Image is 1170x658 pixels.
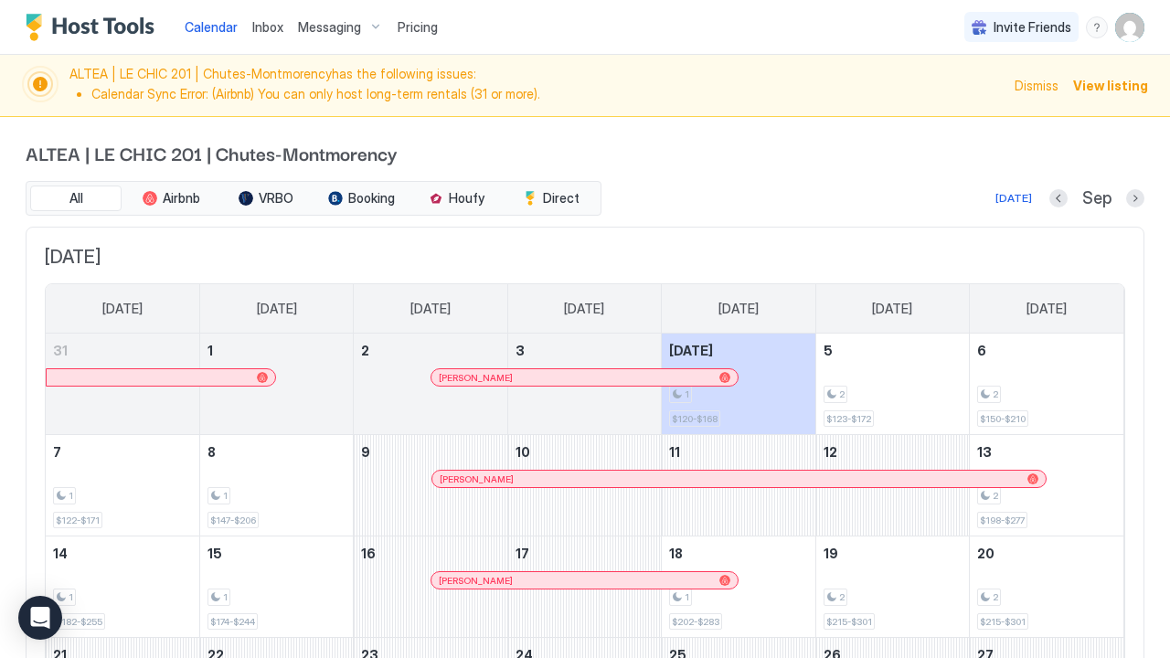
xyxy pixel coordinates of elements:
[507,536,661,638] td: September 17, 2025
[1086,16,1108,38] div: menu
[354,435,507,536] td: September 9, 2025
[977,444,992,460] span: 13
[816,435,969,469] a: September 12, 2025
[669,343,713,358] span: [DATE]
[361,444,370,460] span: 9
[56,616,102,628] span: $182-$255
[199,334,353,435] td: September 1, 2025
[252,17,283,37] a: Inbox
[816,536,969,570] a: September 19, 2025
[46,334,199,367] a: August 31, 2025
[449,190,484,207] span: Houfy
[662,334,815,435] td: September 4, 2025
[508,536,661,570] a: September 17, 2025
[200,334,353,367] a: September 1, 2025
[315,186,407,211] button: Booking
[439,372,729,384] div: [PERSON_NAME]
[199,536,353,638] td: September 15, 2025
[824,546,838,561] span: 19
[440,473,514,485] span: [PERSON_NAME]
[46,435,199,469] a: September 7, 2025
[125,186,217,211] button: Airbnb
[354,536,506,570] a: September 16, 2025
[815,334,969,435] td: September 5, 2025
[354,334,506,367] a: September 2, 2025
[993,187,1035,209] button: [DATE]
[507,435,661,536] td: September 10, 2025
[259,190,293,207] span: VRBO
[163,190,200,207] span: Airbnb
[980,413,1026,425] span: $150-$210
[516,343,525,358] span: 3
[30,186,122,211] button: All
[980,616,1026,628] span: $215-$301
[200,435,353,469] a: September 8, 2025
[546,284,622,334] a: Wednesday
[685,591,689,603] span: 1
[1115,13,1144,42] div: User profile
[507,334,661,435] td: September 3, 2025
[354,334,507,435] td: September 2, 2025
[45,246,1125,269] span: [DATE]
[1015,76,1058,95] div: Dismiss
[995,190,1032,207] div: [DATE]
[91,86,1004,102] li: Calendar Sync Error: (Airbnb) You can only host long-term rentals (31 or more).
[1126,189,1144,207] button: Next month
[685,388,689,400] span: 1
[994,19,1071,36] span: Invite Friends
[56,515,100,526] span: $122-$171
[200,536,353,570] a: September 15, 2025
[207,343,213,358] span: 1
[26,139,1144,166] span: ALTEA | LE CHIC 201 | Chutes-Montmorency
[257,301,297,317] span: [DATE]
[543,190,580,207] span: Direct
[662,334,814,367] a: September 4, 2025
[970,536,1123,638] td: September 20, 2025
[669,546,683,561] span: 18
[718,301,759,317] span: [DATE]
[672,413,718,425] span: $120-$168
[185,17,238,37] a: Calendar
[53,343,68,358] span: 31
[26,181,601,216] div: tab-group
[69,490,73,502] span: 1
[662,536,814,570] a: September 18, 2025
[223,591,228,603] span: 1
[69,66,1004,105] span: ALTEA | LE CHIC 201 | Chutes-Montmorency has the following issues:
[223,490,228,502] span: 1
[410,301,451,317] span: [DATE]
[839,388,845,400] span: 2
[354,435,506,469] a: September 9, 2025
[298,19,361,36] span: Messaging
[826,616,872,628] span: $215-$301
[398,19,438,36] span: Pricing
[505,186,597,211] button: Direct
[361,546,376,561] span: 16
[516,444,530,460] span: 10
[1073,76,1148,95] div: View listing
[207,546,222,561] span: 15
[252,19,283,35] span: Inbox
[439,372,513,384] span: [PERSON_NAME]
[1026,301,1067,317] span: [DATE]
[700,284,777,334] a: Thursday
[672,616,719,628] span: $202-$283
[816,334,969,367] a: September 5, 2025
[662,435,815,536] td: September 11, 2025
[854,284,931,334] a: Friday
[102,301,143,317] span: [DATE]
[26,14,163,41] div: Host Tools Logo
[1008,284,1085,334] a: Saturday
[392,284,469,334] a: Tuesday
[824,444,837,460] span: 12
[970,334,1123,367] a: September 6, 2025
[69,190,83,207] span: All
[564,301,604,317] span: [DATE]
[977,343,986,358] span: 6
[872,301,912,317] span: [DATE]
[46,435,199,536] td: September 7, 2025
[439,575,513,587] span: [PERSON_NAME]
[980,515,1025,526] span: $198-$277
